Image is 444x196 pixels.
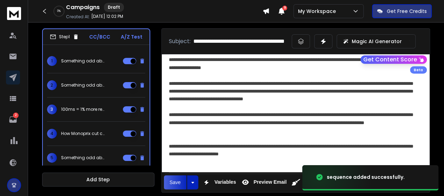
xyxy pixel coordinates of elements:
[47,104,57,114] span: 3
[360,55,427,64] button: Get Content Score
[61,107,106,112] p: 100ms = 1% more revenue for {{companyName}}
[337,34,416,48] button: Magic AI Generator
[61,58,106,64] p: Something odd about your checkout flow
[121,33,143,40] p: A/Z Test
[61,155,106,161] p: Something odd about your checkout flow
[47,153,57,163] span: 5
[91,14,123,19] p: [DATE] 12:02 PM
[164,175,186,189] button: Save
[387,8,427,15] p: Get Free Credits
[104,3,124,12] div: Draft
[213,179,238,185] span: Variables
[7,7,21,20] img: logo
[352,38,402,45] p: Magic AI Generator
[169,37,191,46] p: Subject:
[252,179,288,185] span: Preview Email
[410,66,427,74] div: Beta
[239,175,288,189] button: Preview Email
[289,175,303,189] button: Clean HTML
[200,175,238,189] button: Variables
[57,9,61,13] p: 0 %
[89,33,110,40] p: CC/BCC
[61,131,106,136] p: How Monoprix cut checkout latency 76%
[66,14,90,20] p: Created At:
[6,113,20,127] a: 2
[372,4,432,18] button: Get Free Credits
[327,174,405,181] div: sequence added successfully.
[13,113,19,118] p: 2
[66,3,100,12] h1: Campaigns
[61,82,106,88] p: Something odd about your checkout flow
[47,80,57,90] span: 2
[50,34,79,40] div: Step 1
[47,129,57,138] span: 4
[42,173,154,187] button: Add Step
[282,6,287,11] span: 9
[47,56,57,66] span: 1
[298,8,339,15] p: My Workspace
